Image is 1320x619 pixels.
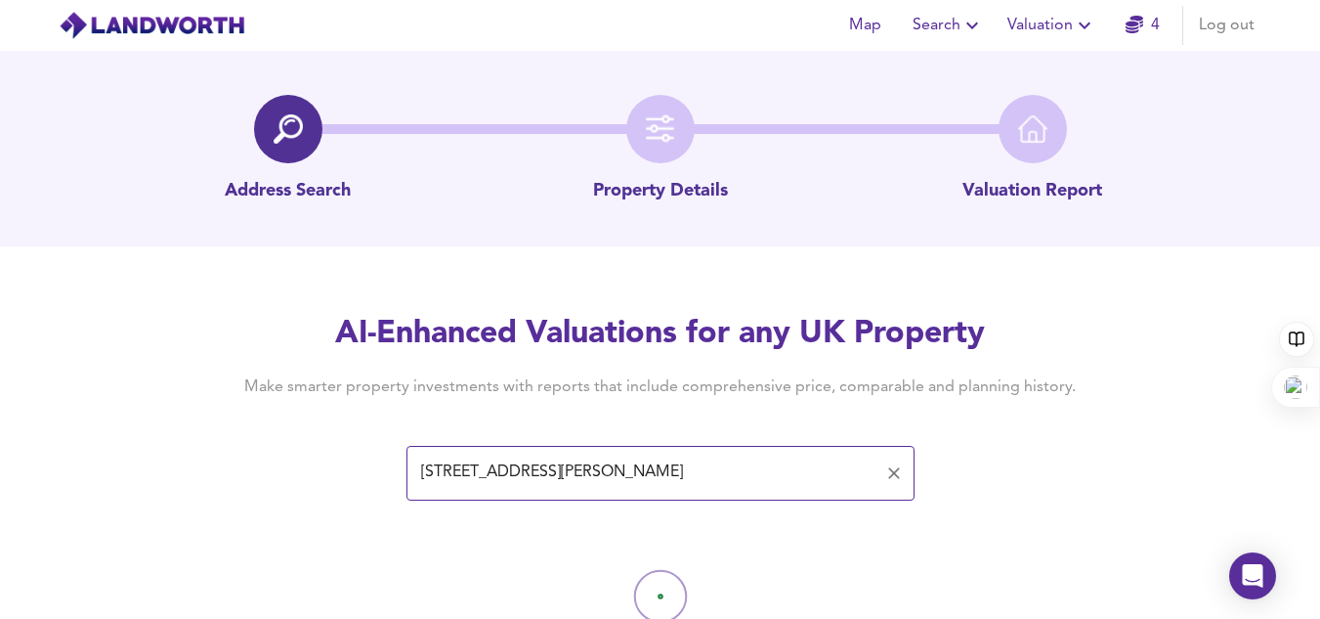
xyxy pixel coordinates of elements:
[1007,12,1096,39] span: Valuation
[880,460,908,487] button: Clear
[1000,6,1104,45] button: Valuation
[1112,6,1174,45] button: 4
[274,114,303,144] img: search-icon
[1126,12,1160,39] a: 4
[1191,6,1262,45] button: Log out
[1229,553,1276,599] div: Open Intercom Messenger
[593,179,728,204] p: Property Details
[59,11,245,40] img: logo
[215,313,1106,356] h2: AI-Enhanced Valuations for any UK Property
[905,6,992,45] button: Search
[834,6,897,45] button: Map
[646,114,675,144] img: filter-icon
[215,376,1106,398] h4: Make smarter property investments with reports that include comprehensive price, comparable and p...
[225,179,351,204] p: Address Search
[1018,114,1047,144] img: home-icon
[962,179,1102,204] p: Valuation Report
[913,12,984,39] span: Search
[415,455,876,492] input: Enter a postcode to start...
[1199,12,1255,39] span: Log out
[842,12,889,39] span: Map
